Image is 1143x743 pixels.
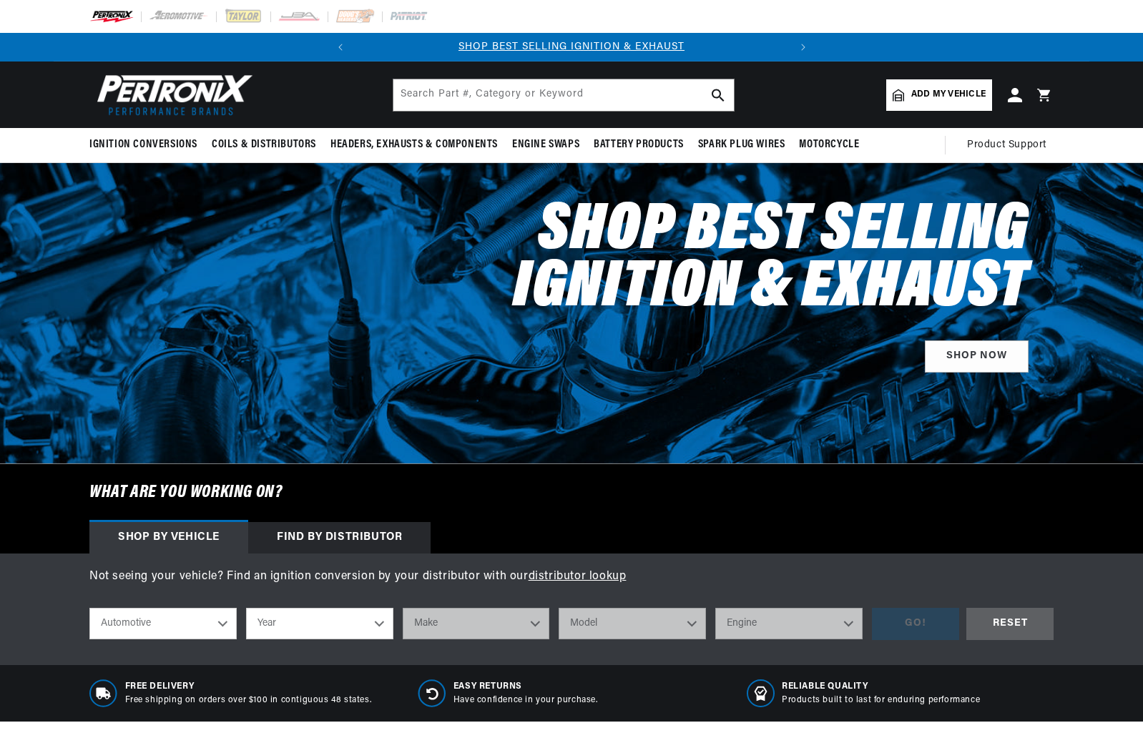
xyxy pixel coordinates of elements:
span: Coils & Distributors [212,137,316,152]
p: Free shipping on orders over $100 in contiguous 48 states. [125,694,372,707]
span: Headers, Exhausts & Components [330,137,498,152]
div: 1 of 2 [355,39,789,55]
div: Announcement [355,39,789,55]
div: Find by Distributor [248,522,431,553]
slideshow-component: Translation missing: en.sections.announcements.announcement_bar [54,33,1089,61]
summary: Engine Swaps [505,128,587,162]
summary: Spark Plug Wires [691,128,793,162]
span: Spark Plug Wires [698,137,785,152]
img: Pertronix [89,70,254,119]
select: Engine [715,608,863,639]
span: RELIABLE QUALITY [782,681,980,693]
summary: Ignition Conversions [89,128,205,162]
h6: What are you working on? [54,464,1089,521]
div: Shop by vehicle [89,522,248,553]
input: Search Part #, Category or Keyword [393,79,734,111]
p: Not seeing your vehicle? Find an ignition conversion by your distributor with our [89,568,1054,586]
span: Ignition Conversions [89,137,197,152]
select: Model [559,608,706,639]
button: search button [702,79,734,111]
span: Motorcycle [799,137,859,152]
a: Add my vehicle [886,79,992,111]
summary: Product Support [967,128,1054,162]
summary: Coils & Distributors [205,128,323,162]
summary: Headers, Exhausts & Components [323,128,505,162]
span: Easy Returns [453,681,598,693]
button: Translation missing: en.sections.announcements.previous_announcement [326,33,355,61]
summary: Motorcycle [792,128,866,162]
a: SHOP BEST SELLING IGNITION & EXHAUST [458,41,685,52]
a: SHOP NOW [925,340,1029,373]
select: Make [403,608,550,639]
div: RESET [966,608,1054,640]
p: Products built to last for enduring performance [782,694,980,707]
a: distributor lookup [529,571,627,582]
button: Translation missing: en.sections.announcements.next_announcement [789,33,818,61]
span: Free Delivery [125,681,372,693]
p: Have confidence in your purchase. [453,694,598,707]
h2: Shop Best Selling Ignition & Exhaust [417,203,1029,318]
span: Add my vehicle [911,88,986,102]
span: Product Support [967,137,1046,153]
select: Year [246,608,393,639]
span: Battery Products [594,137,684,152]
span: Engine Swaps [512,137,579,152]
summary: Battery Products [587,128,691,162]
select: Ride Type [89,608,237,639]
